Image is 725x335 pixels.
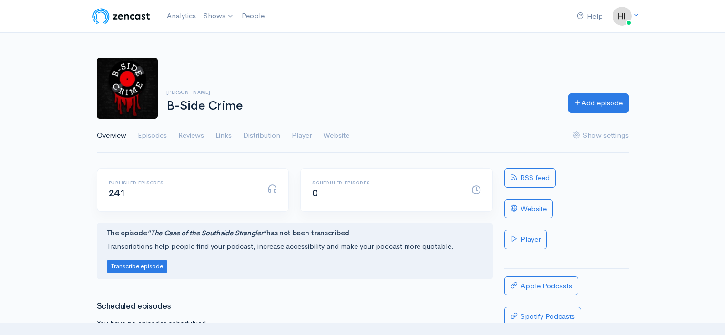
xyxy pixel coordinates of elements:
a: Player [504,230,547,249]
img: ZenCast Logo [91,7,152,26]
a: Episodes [138,119,167,153]
i: "The Case of the Southside Strangler" [147,228,266,237]
a: Website [323,119,349,153]
h1: B-Side Crime [166,99,557,113]
h4: The episode has not been transcribed [107,229,483,237]
a: Reviews [178,119,204,153]
a: People [238,6,268,26]
img: ... [613,7,632,26]
h6: Published episodes [109,180,256,185]
span: 0 [312,187,318,199]
p: Transcriptions help people find your podcast, increase accessibility and make your podcast more q... [107,241,483,252]
a: Distribution [243,119,280,153]
span: 241 [109,187,125,199]
h6: [PERSON_NAME] [166,90,557,95]
a: Help [573,6,607,27]
a: Add episode [568,93,629,113]
a: Apple Podcasts [504,276,578,296]
button: Transcribe episode [107,260,167,274]
h6: Scheduled episodes [312,180,460,185]
a: Overview [97,119,126,153]
p: You have no episodes schedulued [97,318,493,329]
a: Transcribe episode [107,261,167,270]
a: Spotify Podcasts [504,307,581,326]
a: Shows [200,6,238,27]
a: Analytics [163,6,200,26]
a: Player [292,119,312,153]
a: Links [215,119,232,153]
a: Show settings [573,119,629,153]
a: RSS feed [504,168,556,188]
h3: Scheduled episodes [97,302,493,311]
a: Website [504,199,553,219]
